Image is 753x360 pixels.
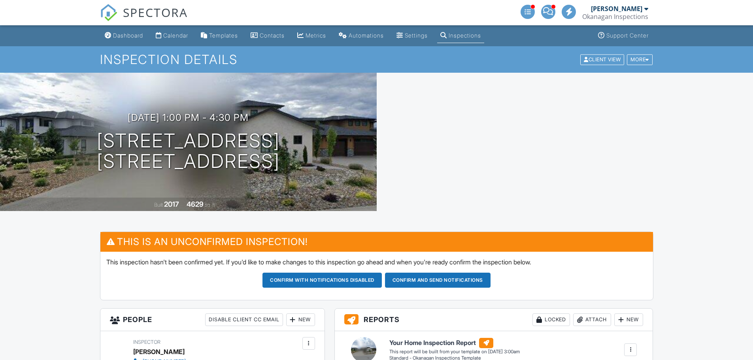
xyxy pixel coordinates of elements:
div: Calendar [163,32,188,39]
div: Client View [580,54,624,65]
div: Support Center [606,32,649,39]
div: Automations [349,32,384,39]
a: Settings [393,28,431,43]
a: Dashboard [102,28,146,43]
div: Settings [405,32,428,39]
div: [PERSON_NAME] [133,346,185,358]
h3: People [100,309,325,331]
a: Templates [198,28,241,43]
div: Templates [209,32,238,39]
button: Confirm and send notifications [385,273,491,288]
div: [PERSON_NAME] [591,5,642,13]
h3: This is an Unconfirmed Inspection! [100,232,653,251]
button: Confirm with notifications disabled [262,273,382,288]
div: New [286,313,315,326]
a: Calendar [153,28,191,43]
div: Disable Client CC Email [205,313,283,326]
div: Inspections [449,32,481,39]
div: Locked [532,313,570,326]
div: Dashboard [113,32,143,39]
h3: Reports [335,309,653,331]
a: Support Center [595,28,652,43]
a: Automations (Advanced) [336,28,387,43]
a: Client View [579,56,626,62]
h6: Your Home Inspection Report [389,338,520,348]
a: Contacts [247,28,288,43]
div: Metrics [306,32,326,39]
a: Inspections [437,28,484,43]
div: New [614,313,643,326]
img: The Best Home Inspection Software - Spectora [100,4,117,21]
div: This report will be built from your template on [DATE] 3:00am [389,349,520,355]
div: More [627,54,653,65]
a: Metrics [294,28,329,43]
span: Built [154,202,163,208]
p: This inspection hasn't been confirmed yet. If you'd like to make changes to this inspection go ah... [106,258,647,266]
div: Contacts [260,32,285,39]
span: SPECTORA [123,4,188,21]
span: Inspector [133,339,160,345]
div: 2017 [164,200,179,208]
div: 4629 [187,200,204,208]
a: SPECTORA [100,11,188,27]
h3: [DATE] 1:00 pm - 4:30 pm [128,112,249,123]
div: Okanagan Inspections [582,13,648,21]
h1: [STREET_ADDRESS] [STREET_ADDRESS] [97,130,280,172]
h1: Inspection Details [100,53,653,66]
span: sq. ft. [205,202,216,208]
div: Attach [573,313,611,326]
